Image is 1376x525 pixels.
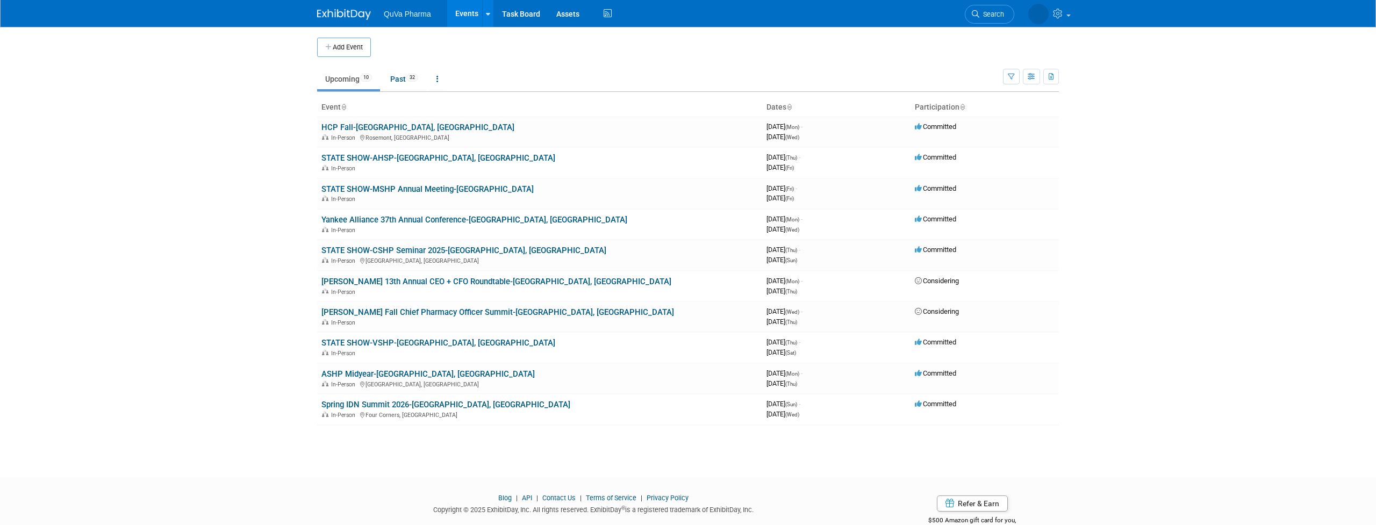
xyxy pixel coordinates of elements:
[799,400,800,408] span: -
[915,153,956,161] span: Committed
[322,350,328,355] img: In-Person Event
[801,369,802,377] span: -
[785,319,797,325] span: (Thu)
[321,277,671,286] a: [PERSON_NAME] 13th Annual CEO + CFO Roundtable-[GEOGRAPHIC_DATA], [GEOGRAPHIC_DATA]
[586,494,636,502] a: Terms of Service
[331,196,359,203] span: In-Person
[785,196,794,202] span: (Fri)
[766,215,802,223] span: [DATE]
[785,257,797,263] span: (Sun)
[331,134,359,141] span: In-Person
[384,10,431,18] span: QuVa Pharma
[322,289,328,294] img: In-Person Event
[321,400,570,409] a: Spring IDN Summit 2026-[GEOGRAPHIC_DATA], [GEOGRAPHIC_DATA]
[766,400,800,408] span: [DATE]
[786,103,792,111] a: Sort by Start Date
[915,277,959,285] span: Considering
[542,494,576,502] a: Contact Us
[915,307,959,315] span: Considering
[785,309,799,315] span: (Wed)
[965,5,1014,24] a: Search
[766,225,799,233] span: [DATE]
[785,247,797,253] span: (Thu)
[766,287,797,295] span: [DATE]
[322,227,328,232] img: In-Person Event
[785,381,797,387] span: (Thu)
[331,165,359,172] span: In-Person
[799,246,800,254] span: -
[321,369,535,379] a: ASHP Midyear-[GEOGRAPHIC_DATA], [GEOGRAPHIC_DATA]
[766,184,797,192] span: [DATE]
[317,502,870,515] div: Copyright © 2025 ExhibitDay, Inc. All rights reserved. ExhibitDay is a registered trademark of Ex...
[331,319,359,326] span: In-Person
[785,124,799,130] span: (Mon)
[317,98,762,117] th: Event
[785,155,797,161] span: (Thu)
[915,246,956,254] span: Committed
[513,494,520,502] span: |
[915,184,956,192] span: Committed
[766,318,797,326] span: [DATE]
[785,412,799,418] span: (Wed)
[766,123,802,131] span: [DATE]
[762,98,911,117] th: Dates
[911,98,1059,117] th: Participation
[766,277,802,285] span: [DATE]
[321,379,758,388] div: [GEOGRAPHIC_DATA], [GEOGRAPHIC_DATA]
[915,400,956,408] span: Committed
[785,278,799,284] span: (Mon)
[785,134,799,140] span: (Wed)
[321,215,627,225] a: Yankee Alliance 37th Annual Conference-[GEOGRAPHIC_DATA], [GEOGRAPHIC_DATA]
[317,38,371,57] button: Add Event
[341,103,346,111] a: Sort by Event Name
[937,495,1008,512] a: Refer & Earn
[766,246,800,254] span: [DATE]
[331,381,359,388] span: In-Person
[322,134,328,140] img: In-Person Event
[382,69,426,89] a: Past32
[331,257,359,264] span: In-Person
[915,215,956,223] span: Committed
[321,307,674,317] a: [PERSON_NAME] Fall Chief Pharmacy Officer Summit-[GEOGRAPHIC_DATA], [GEOGRAPHIC_DATA]
[406,74,418,82] span: 32
[766,338,800,346] span: [DATE]
[766,256,797,264] span: [DATE]
[322,381,328,386] img: In-Person Event
[1028,4,1049,24] img: Forrest McCaleb
[577,494,584,502] span: |
[785,371,799,377] span: (Mon)
[534,494,541,502] span: |
[321,246,606,255] a: STATE SHOW-CSHP Seminar 2025-[GEOGRAPHIC_DATA], [GEOGRAPHIC_DATA]
[785,217,799,222] span: (Mon)
[766,410,799,418] span: [DATE]
[801,215,802,223] span: -
[321,123,514,132] a: HCP Fall-[GEOGRAPHIC_DATA], [GEOGRAPHIC_DATA]
[801,123,802,131] span: -
[979,10,1004,18] span: Search
[785,186,794,192] span: (Fri)
[638,494,645,502] span: |
[959,103,965,111] a: Sort by Participation Type
[766,194,794,202] span: [DATE]
[801,277,802,285] span: -
[322,196,328,201] img: In-Person Event
[321,338,555,348] a: STATE SHOW-VSHP-[GEOGRAPHIC_DATA], [GEOGRAPHIC_DATA]
[785,401,797,407] span: (Sun)
[785,165,794,171] span: (Fri)
[322,257,328,263] img: In-Person Event
[317,9,371,20] img: ExhibitDay
[331,350,359,357] span: In-Person
[331,412,359,419] span: In-Person
[331,289,359,296] span: In-Person
[321,184,534,194] a: STATE SHOW-MSHP Annual Meeting-[GEOGRAPHIC_DATA]
[766,379,797,387] span: [DATE]
[322,319,328,325] img: In-Person Event
[915,369,956,377] span: Committed
[360,74,372,82] span: 10
[321,256,758,264] div: [GEOGRAPHIC_DATA], [GEOGRAPHIC_DATA]
[766,163,794,171] span: [DATE]
[321,153,555,163] a: STATE SHOW-AHSP-[GEOGRAPHIC_DATA], [GEOGRAPHIC_DATA]
[321,410,758,419] div: Four Corners, [GEOGRAPHIC_DATA]
[331,227,359,234] span: In-Person
[322,412,328,417] img: In-Person Event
